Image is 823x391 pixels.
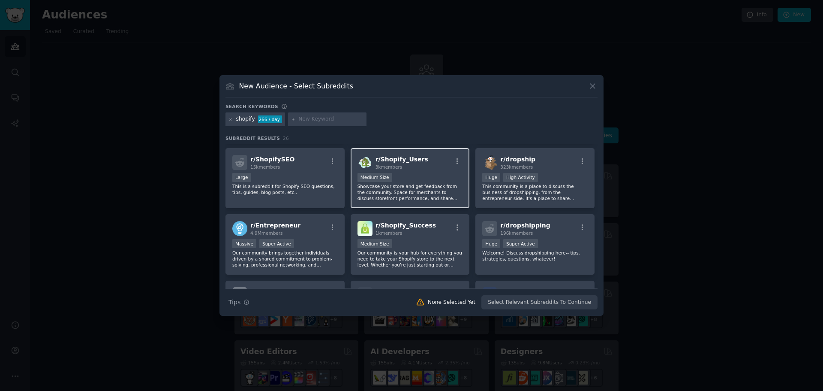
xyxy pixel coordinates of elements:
p: This is a subreddit for Shopify SEO questions, tips, guides, blog posts, etc.. [232,183,338,195]
span: r/ ShopifySEO [250,156,294,163]
p: Our community is your hub for everything you need to take your Shopify store to the next level. W... [357,250,463,268]
span: 26 [283,136,289,141]
span: Subreddit Results [225,135,280,141]
button: Tips [225,295,252,310]
p: Showcase your store and get feedback from the community. Space for merchants to discuss storefron... [357,183,463,201]
div: Super Active [503,239,538,248]
span: r/ dropship [500,156,535,163]
span: r/ Shopify_Success [375,222,436,229]
span: 15k members [250,164,280,170]
p: Our community brings together individuals driven by a shared commitment to problem-solving, profe... [232,250,338,268]
span: r/ Entrepreneur [250,222,300,229]
div: Medium Size [357,239,392,248]
h3: Search keywords [225,103,278,109]
div: shopify [236,115,255,123]
span: 4.9M members [250,230,283,236]
h3: New Audience - Select Subreddits [239,82,353,91]
p: This community is a place to discuss the business of dropshipping, from the entrepreneur side. It... [482,183,588,201]
img: Entrepreneur [232,221,247,236]
input: New Keyword [298,115,363,123]
div: Massive [232,239,256,248]
img: FacebookAds [482,288,497,303]
div: Huge [482,173,500,182]
span: 196k members [500,230,533,236]
span: r/ Shopify_Users [375,156,428,163]
div: Huge [482,239,500,248]
span: 323k members [500,164,533,170]
div: Super Active [259,239,294,248]
span: 1k members [375,230,402,236]
div: 266 / day [258,115,282,123]
span: 3k members [375,164,402,170]
div: High Activity [503,173,538,182]
img: Shopify_Success [357,221,372,236]
span: Tips [228,298,240,307]
img: dropship [482,155,497,170]
img: Shopify_Users [357,155,372,170]
div: Medium Size [357,173,392,182]
p: Welcome! Discuss dropshipping here-- tips, strategies, questions, whatever! [482,250,588,262]
span: r/ dropshipping [500,222,550,229]
div: Large [232,173,251,182]
img: saasbiznesssoftware [232,288,247,303]
div: None Selected Yet [428,299,475,306]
